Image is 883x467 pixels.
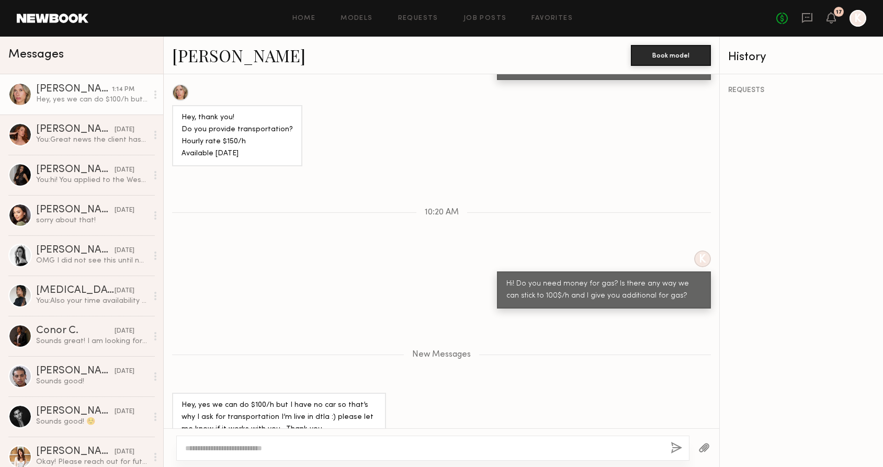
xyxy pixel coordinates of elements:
[115,367,134,377] div: [DATE]
[36,457,148,467] div: Okay! Please reach out for future Projects too. Thanks!
[36,175,148,185] div: You: hi! You applied to the Western Jewelry Lifestyle campaign! I just wanted to make sure you sa...
[115,326,134,336] div: [DATE]
[36,124,115,135] div: [PERSON_NAME]
[36,165,115,175] div: [PERSON_NAME]
[463,15,507,22] a: Job Posts
[115,246,134,256] div: [DATE]
[728,51,875,63] div: History
[398,15,438,22] a: Requests
[115,407,134,417] div: [DATE]
[506,278,701,302] div: Hi! Do you need money for gas? Is there any way we can stick to 100$/h and I give you additional ...
[115,206,134,215] div: [DATE]
[292,15,316,22] a: Home
[836,9,842,15] div: 17
[115,165,134,175] div: [DATE]
[341,15,372,22] a: Models
[36,296,148,306] div: You: Also your time availability so I can book time slot for location!
[8,49,64,61] span: Messages
[36,245,115,256] div: [PERSON_NAME]
[36,417,148,427] div: Sounds good! ☺️
[36,377,148,386] div: Sounds good!
[850,10,866,27] a: K
[36,84,112,95] div: [PERSON_NAME]
[36,286,115,296] div: [MEDICAL_DATA][PERSON_NAME]
[631,45,711,66] button: Book model
[112,85,134,95] div: 1:14 PM
[36,205,115,215] div: [PERSON_NAME]
[36,366,115,377] div: [PERSON_NAME]
[36,447,115,457] div: [PERSON_NAME]
[36,326,115,336] div: Conor C.
[36,336,148,346] div: Sounds great! I am looking forward to it
[36,215,148,225] div: sorry about that!
[115,286,134,296] div: [DATE]
[36,95,148,105] div: Hey, yes we can do $100/h but I have no car so that’s why I ask for transportation I’m live in dt...
[182,400,377,436] div: Hey, yes we can do $100/h but I have no car so that’s why I ask for transportation I’m live in dt...
[412,350,471,359] span: New Messages
[182,112,293,160] div: Hey, thank you! Do you provide transportation? Hourly rate $150/h Available [DATE]
[631,50,711,59] a: Book model
[36,135,148,145] div: You: Great news the client has selected you to model for the Loyal West shoot in [GEOGRAPHIC_DATA...
[425,208,459,217] span: 10:20 AM
[36,406,115,417] div: [PERSON_NAME]
[172,44,305,66] a: [PERSON_NAME]
[36,256,148,266] div: OMG I did not see this until now…. I for some reason never get notifications for messages on this...
[531,15,573,22] a: Favorites
[115,125,134,135] div: [DATE]
[115,447,134,457] div: [DATE]
[728,87,875,94] div: REQUESTS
